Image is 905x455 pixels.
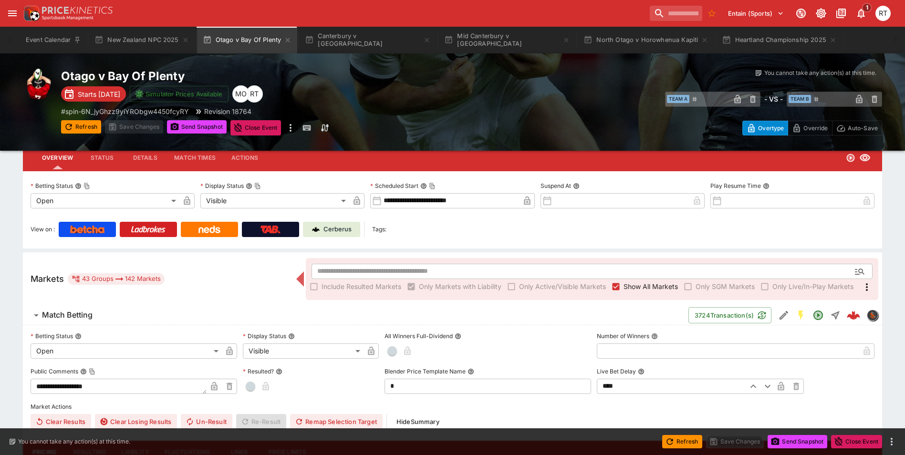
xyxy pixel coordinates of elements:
[20,27,87,53] button: Event Calendar
[42,16,94,20] img: Sportsbook Management
[246,85,263,103] div: Richard Tatton
[827,307,844,324] button: Straight
[662,435,702,448] button: Refresh
[323,225,352,234] p: Cerberus
[758,123,784,133] p: Overtype
[873,3,894,24] button: Richard Tatton
[42,310,93,320] h6: Match Betting
[89,368,95,375] button: Copy To Clipboard
[438,27,576,53] button: Mid Canterbury v [GEOGRAPHIC_DATA]
[832,5,850,22] button: Documentation
[31,400,874,414] label: Market Actions
[846,153,855,163] svg: Open
[772,281,853,291] span: Only Live/In-Play Markets
[812,310,824,321] svg: Open
[181,414,232,429] button: Un-Result
[246,183,252,189] button: Display StatusCopy To Clipboard
[200,193,349,208] div: Visible
[124,146,166,169] button: Details
[75,183,82,189] button: Betting StatusCopy To Clipboard
[80,368,87,375] button: Public CommentsCopy To Clipboard
[775,307,792,324] button: Edit Detail
[197,27,298,53] button: Otago v Bay Of Plenty
[541,182,571,190] p: Suspend At
[597,367,636,375] p: Live Bet Delay
[31,273,64,284] h5: Markets
[21,4,40,23] img: PriceKinetics Logo
[198,226,220,233] img: Neds
[75,333,82,340] button: Betting Status
[61,106,189,116] p: Copy To Clipboard
[303,222,360,237] a: Cerberus
[18,437,130,446] p: You cannot take any action(s) at this time.
[223,146,266,169] button: Actions
[420,183,427,189] button: Scheduled StartCopy To Clipboard
[299,27,437,53] button: Canterbury v [GEOGRAPHIC_DATA]
[42,7,113,14] img: PriceKinetics
[803,123,828,133] p: Override
[78,89,120,99] p: Starts [DATE]
[23,306,688,325] button: Match Betting
[788,121,832,135] button: Override
[667,95,689,103] span: Team A
[31,414,91,429] button: Clear Results
[166,146,223,169] button: Match Times
[230,120,281,135] button: Close Event
[322,281,401,291] span: Include Resulted Markets
[832,121,882,135] button: Auto-Save
[867,310,878,321] img: sportingsolutions
[290,414,383,429] button: Remap Selection Target
[742,121,882,135] div: Start From
[385,367,466,375] p: Blender Price Template Name
[704,6,719,21] button: No Bookmarks
[31,222,55,237] label: View on :
[31,332,73,340] p: Betting Status
[4,5,21,22] button: open drawer
[31,343,222,359] div: Open
[688,307,771,323] button: 3724Transaction(s)
[372,222,386,237] label: Tags:
[847,309,860,322] img: logo-cerberus--red.svg
[859,152,871,164] svg: Visible
[31,193,179,208] div: Open
[70,226,104,233] img: Betcha
[276,368,282,375] button: Resulted?
[95,414,177,429] button: Clear Losing Results
[260,226,281,233] img: TabNZ
[285,120,296,135] button: more
[861,281,873,293] svg: More
[243,343,364,359] div: Visible
[81,146,124,169] button: Status
[812,5,830,22] button: Toggle light/dark mode
[831,435,882,448] button: Close Event
[722,6,790,21] button: Select Tenant
[875,6,891,21] div: Richard Tatton
[232,85,250,103] div: Matthew Oliver
[131,226,166,233] img: Ladbrokes
[61,120,101,134] button: Refresh
[624,281,678,291] span: Show All Markets
[31,367,78,375] p: Public Comments
[696,281,755,291] span: Only SGM Markets
[847,309,860,322] div: bb4f3784-591a-4358-9160-91a17677a65b
[89,27,195,53] button: New Zealand NPC 2025
[578,27,714,53] button: North Otago v Horowhenua Kapiti
[83,183,90,189] button: Copy To Clipboard
[254,183,261,189] button: Copy To Clipboard
[468,368,474,375] button: Blender Price Template Name
[429,183,436,189] button: Copy To Clipboard
[200,182,244,190] p: Display Status
[651,333,658,340] button: Number of Winners
[167,120,227,134] button: Send Snapshot
[573,183,580,189] button: Suspend At
[710,182,761,190] p: Play Resume Time
[638,368,645,375] button: Live Bet Delay
[519,281,606,291] span: Only Active/Visible Markets
[31,182,73,190] p: Betting Status
[34,146,81,169] button: Overview
[867,310,878,321] div: sportingsolutions
[61,69,472,83] h2: Copy To Clipboard
[204,106,251,116] p: Revision 18764
[391,414,445,429] button: HideSummary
